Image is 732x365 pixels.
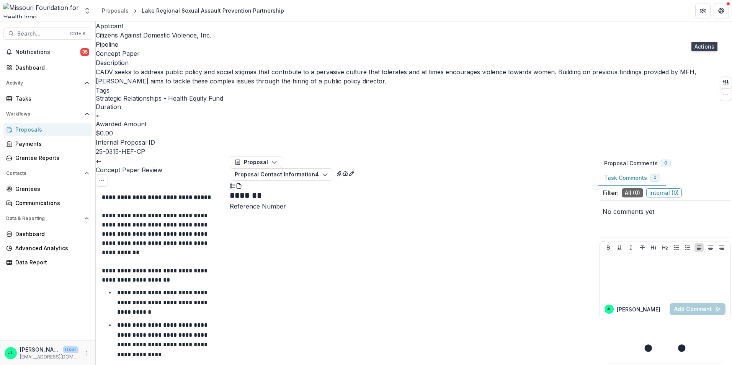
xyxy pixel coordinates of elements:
[15,49,80,55] span: Notifications
[706,243,715,252] button: Align Center
[96,147,145,156] p: 25-0315-HEF-CP
[99,5,287,16] nav: breadcrumb
[96,165,230,174] h3: Concept Paper Review
[96,129,113,138] p: $0.00
[660,243,670,252] button: Heading 2
[15,140,86,148] div: Payments
[615,243,624,252] button: Underline
[638,243,647,252] button: Strike
[230,156,282,168] button: Proposal
[96,111,100,119] p: ∞
[96,102,717,111] p: Duration
[96,49,140,58] p: Concept Paper
[6,171,82,176] span: Contacts
[82,349,91,358] button: More
[3,152,92,164] a: Grantee Reports
[654,175,657,180] span: 0
[96,67,717,86] p: CADV seeks to address public policy and social stigmas that contribute to a pervasive culture tha...
[3,242,92,254] a: Advanced Analytics
[717,243,726,252] button: Align Right
[622,188,643,197] span: All ( 0 )
[15,185,86,193] div: Grantees
[96,40,717,49] p: Pipeline
[69,29,87,38] div: Ctrl + K
[3,137,92,150] a: Payments
[15,244,86,252] div: Advanced Analytics
[598,171,666,186] button: Task Comments
[96,58,717,67] p: Description
[17,31,65,37] span: Search...
[598,156,677,171] button: Proposal Comments
[336,168,342,178] button: View Attached Files
[236,181,242,190] button: PDF view
[96,119,717,129] p: Awarded Amount
[230,181,236,190] button: Plaintext view
[15,125,86,134] div: Proposals
[99,5,132,16] a: Proposals
[646,188,682,197] span: Internal ( 0 )
[3,123,92,136] a: Proposals
[3,197,92,209] a: Communications
[6,80,82,86] span: Activity
[694,243,704,252] button: Align Left
[3,256,92,269] a: Data Report
[607,307,611,311] div: Jessi LaRose
[15,154,86,162] div: Grantee Reports
[617,305,660,313] p: [PERSON_NAME]
[230,168,333,181] button: Proposal Contact Information4
[3,3,79,18] img: Missouri Foundation for Health logo
[96,31,211,39] a: Citizens Against Domestic Violence, Inc.
[3,28,92,40] button: Search...
[626,243,636,252] button: Italicize
[604,243,613,252] button: Bold
[96,174,108,187] button: Options
[3,212,92,225] button: Open Data & Reporting
[3,228,92,240] a: Dashboard
[670,303,725,315] button: Add Comment
[15,199,86,207] div: Communications
[603,207,727,216] p: No comments yet
[20,354,78,360] p: [EMAIL_ADDRESS][DOMAIN_NAME]
[348,168,355,178] button: Edit as form
[230,202,598,211] p: Reference Number
[142,7,284,15] div: Lake Regional Sexual Assault Prevention Partnership
[3,77,92,89] button: Open Activity
[96,21,717,31] p: Applicant
[96,95,223,102] span: Strategic Relationships - Health Equity Fund
[3,108,92,120] button: Open Workflows
[96,86,717,95] p: Tags
[6,216,82,221] span: Data & Reporting
[15,64,86,72] div: Dashboard
[3,46,92,58] button: Notifications35
[96,138,717,147] p: Internal Proposal ID
[20,345,60,354] p: [PERSON_NAME]
[82,3,93,18] button: Open entity switcher
[15,95,86,103] div: Tasks
[672,243,681,252] button: Bullet List
[649,243,658,252] button: Heading 1
[3,182,92,195] a: Grantees
[603,188,619,197] p: Filter:
[8,350,13,355] div: Jessi LaRose
[714,3,729,18] button: Get Help
[15,230,86,238] div: Dashboard
[3,92,92,105] a: Tasks
[80,48,89,56] span: 35
[683,243,692,252] button: Ordered List
[695,3,711,18] button: Partners
[63,346,78,353] p: User
[664,160,667,166] span: 0
[15,258,86,266] div: Data Report
[3,167,92,179] button: Open Contacts
[3,61,92,74] a: Dashboard
[6,111,82,117] span: Workflows
[102,7,129,15] div: Proposals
